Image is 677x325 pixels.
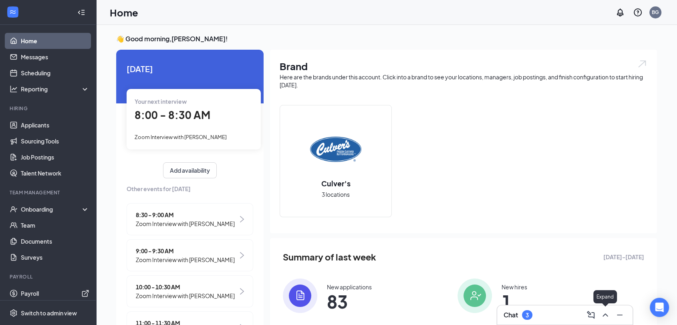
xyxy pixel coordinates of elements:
a: Scheduling [21,65,89,81]
span: Zoom Interview with [PERSON_NAME] [135,134,227,140]
h1: Brand [280,59,647,73]
span: 3 locations [322,190,350,199]
svg: WorkstreamLogo [9,8,17,16]
span: 8:30 - 9:00 AM [136,210,235,219]
div: Team Management [10,189,88,196]
div: 3 [526,312,529,319]
svg: QuestionInfo [633,8,643,17]
div: Hiring [10,105,88,112]
div: Switch to admin view [21,309,77,317]
h2: Culver's [313,178,359,188]
span: 8:00 - 8:30 AM [135,108,210,121]
button: Minimize [613,309,626,321]
span: Zoom Interview with [PERSON_NAME] [136,255,235,264]
a: Talent Network [21,165,89,181]
a: Surveys [21,249,89,265]
span: [DATE] [127,63,253,75]
div: Here are the brands under this account. Click into a brand to see your locations, managers, job p... [280,73,647,89]
img: icon [283,279,317,313]
svg: UserCheck [10,205,18,213]
span: 1 [502,294,527,309]
a: Team [21,217,89,233]
a: Job Postings [21,149,89,165]
svg: Analysis [10,85,18,93]
img: Culver's [310,124,361,175]
svg: Notifications [615,8,625,17]
h3: Chat [504,311,518,319]
span: Summary of last week [283,250,376,264]
svg: Minimize [615,310,625,320]
svg: Settings [10,309,18,317]
span: Your next interview [135,98,187,105]
div: Expand [593,290,617,303]
button: Add availability [163,162,217,178]
a: Applicants [21,117,89,133]
div: New applications [327,283,372,291]
img: open.6027fd2a22e1237b5b06.svg [637,59,647,69]
div: Payroll [10,273,88,280]
svg: ChevronUp [600,310,610,320]
span: 83 [327,294,372,309]
span: Zoom Interview with [PERSON_NAME] [136,219,235,228]
a: Messages [21,49,89,65]
a: PayrollExternalLink [21,285,89,301]
span: [DATE] - [DATE] [603,252,644,261]
h1: Home [110,6,138,19]
span: Other events for [DATE] [127,184,253,193]
span: 9:00 - 9:30 AM [136,246,235,255]
span: 10:00 - 10:30 AM [136,283,235,291]
div: Reporting [21,85,90,93]
div: Open Intercom Messenger [650,298,669,317]
h3: 👋 Good morning, [PERSON_NAME] ! [116,34,657,43]
span: Zoom Interview with [PERSON_NAME] [136,291,235,300]
a: Sourcing Tools [21,133,89,149]
svg: ComposeMessage [586,310,596,320]
img: icon [457,279,492,313]
svg: Collapse [77,8,85,16]
div: BG [652,9,659,16]
div: New hires [502,283,527,291]
a: Home [21,33,89,49]
button: ComposeMessage [584,309,597,321]
a: Documents [21,233,89,249]
button: ChevronUp [599,309,612,321]
div: Onboarding [21,205,83,213]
